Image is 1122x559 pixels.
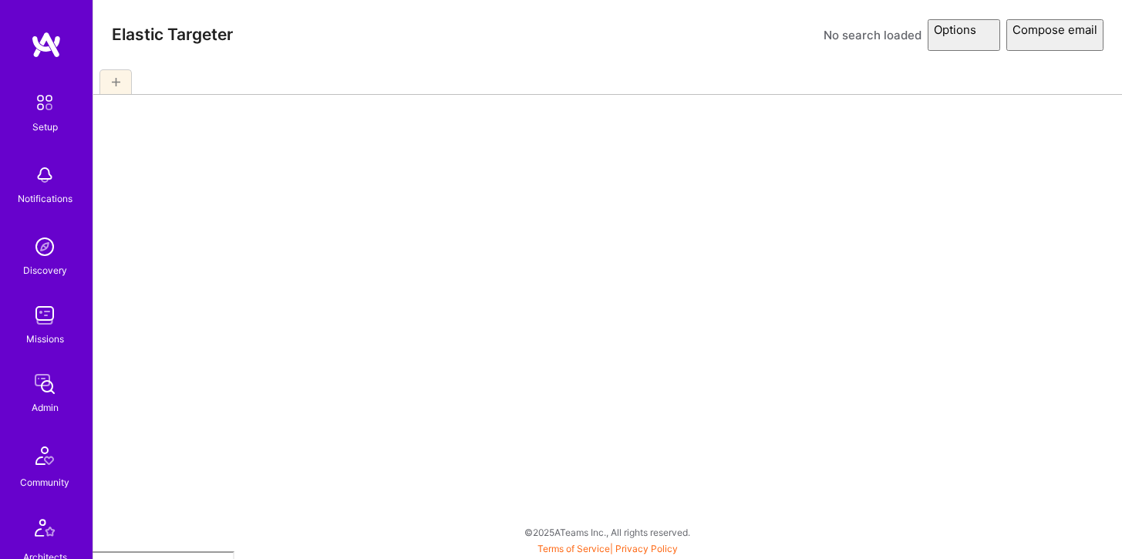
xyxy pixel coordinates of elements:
[29,160,60,190] img: bell
[29,231,60,262] img: discovery
[32,399,59,416] div: Admin
[26,512,63,549] img: Architects
[112,78,120,86] i: icon Plus
[29,86,61,119] img: setup
[23,262,67,278] div: Discovery
[928,19,1000,51] button: Options
[1006,19,1103,51] button: Compose email
[29,369,60,399] img: admin teamwork
[982,25,994,36] i: icon ArrowDownBlack
[824,27,922,43] div: No search loaded
[29,300,60,331] img: teamwork
[26,437,63,474] img: Community
[32,119,58,135] div: Setup
[615,543,678,554] a: Privacy Policy
[31,31,62,59] img: logo
[112,25,233,44] h3: Elastic Targeter
[93,513,1122,551] div: © 2025 ATeams Inc., All rights reserved.
[18,190,72,207] div: Notifications
[537,543,678,554] span: |
[26,331,64,347] div: Missions
[537,543,610,554] a: Terms of Service
[20,474,69,490] div: Community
